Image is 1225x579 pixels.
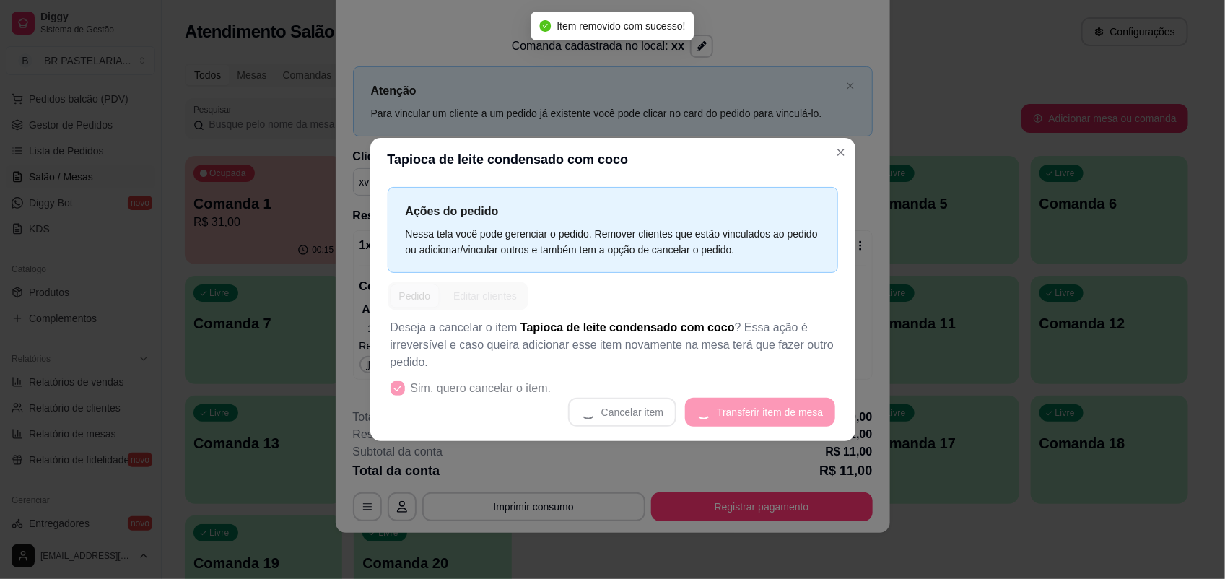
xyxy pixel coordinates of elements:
[829,141,853,164] button: Close
[557,20,685,32] span: Item removido com sucesso!
[539,20,551,32] span: check-circle
[406,202,820,220] p: Ações do pedido
[370,138,855,181] header: Tapioca de leite condensado com coco
[391,319,835,371] p: Deseja a cancelar o item ? Essa ação é irreversível e caso queira adicionar esse item novamente n...
[520,321,735,334] span: Tapioca de leite condensado com coco
[406,226,820,258] div: Nessa tela você pode gerenciar o pedido. Remover clientes que estão vinculados ao pedido ou adici...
